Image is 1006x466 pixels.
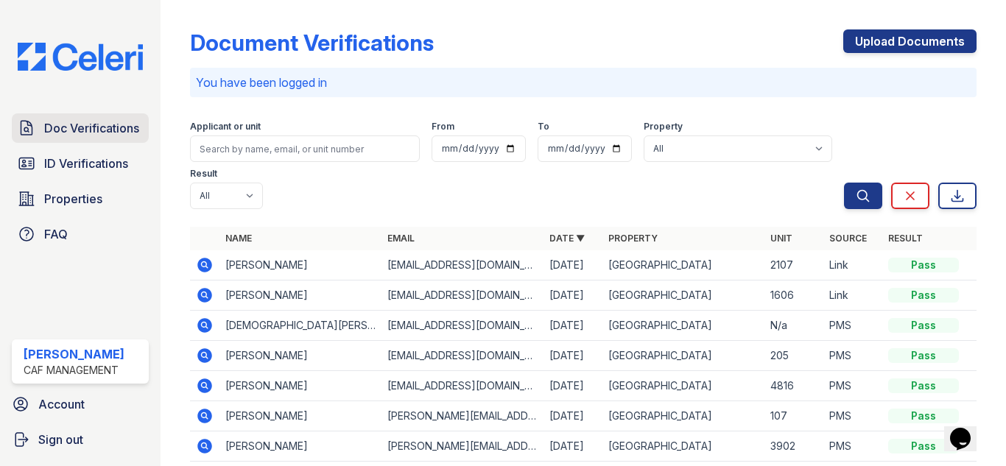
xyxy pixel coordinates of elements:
div: Pass [888,318,959,333]
td: [GEOGRAPHIC_DATA] [602,341,764,371]
td: [DATE] [544,311,602,341]
td: 205 [764,341,823,371]
td: 1606 [764,280,823,311]
a: Property [608,233,658,244]
td: 2107 [764,250,823,280]
a: Upload Documents [843,29,977,53]
td: [GEOGRAPHIC_DATA] [602,280,764,311]
td: PMS [823,311,882,341]
td: 4816 [764,371,823,401]
td: [PERSON_NAME] [219,371,381,401]
td: [GEOGRAPHIC_DATA] [602,250,764,280]
td: [PERSON_NAME] [219,280,381,311]
span: ID Verifications [44,155,128,172]
a: FAQ [12,219,149,249]
div: Pass [888,378,959,393]
div: [PERSON_NAME] [24,345,124,363]
td: [PERSON_NAME] [219,431,381,462]
td: [DATE] [544,341,602,371]
span: Properties [44,190,102,208]
td: Link [823,250,882,280]
p: You have been logged in [196,74,971,91]
div: Pass [888,348,959,363]
div: Document Verifications [190,29,434,56]
td: [PERSON_NAME] [219,401,381,431]
a: Date ▼ [549,233,585,244]
td: [PERSON_NAME] [219,341,381,371]
td: [EMAIL_ADDRESS][DOMAIN_NAME] [381,371,544,401]
a: Properties [12,184,149,213]
td: [GEOGRAPHIC_DATA] [602,311,764,341]
a: Source [829,233,867,244]
td: [DATE] [544,401,602,431]
td: [EMAIL_ADDRESS][DOMAIN_NAME] [381,280,544,311]
td: [EMAIL_ADDRESS][DOMAIN_NAME] [381,250,544,280]
td: 3902 [764,431,823,462]
td: PMS [823,431,882,462]
td: [DEMOGRAPHIC_DATA][PERSON_NAME] [219,311,381,341]
label: From [432,121,454,133]
a: Sign out [6,425,155,454]
td: 107 [764,401,823,431]
td: PMS [823,371,882,401]
td: Link [823,280,882,311]
td: [PERSON_NAME][EMAIL_ADDRESS][DOMAIN_NAME] [381,431,544,462]
td: [GEOGRAPHIC_DATA] [602,431,764,462]
a: Name [225,233,252,244]
td: N/a [764,311,823,341]
span: FAQ [44,225,68,243]
a: Account [6,389,155,419]
div: CAF Management [24,363,124,378]
span: Doc Verifications [44,119,139,137]
label: Property [644,121,683,133]
td: [EMAIL_ADDRESS][DOMAIN_NAME] [381,311,544,341]
span: Account [38,395,85,413]
a: Result [888,233,923,244]
a: Unit [770,233,792,244]
td: [DATE] [544,371,602,401]
label: Applicant or unit [190,121,261,133]
a: Doc Verifications [12,113,149,143]
td: [PERSON_NAME][EMAIL_ADDRESS][DOMAIN_NAME] [381,401,544,431]
td: [GEOGRAPHIC_DATA] [602,371,764,401]
td: [DATE] [544,431,602,462]
label: To [538,121,549,133]
td: [PERSON_NAME] [219,250,381,280]
span: Sign out [38,431,83,448]
td: PMS [823,401,882,431]
td: [GEOGRAPHIC_DATA] [602,401,764,431]
div: Pass [888,439,959,453]
td: [EMAIL_ADDRESS][DOMAIN_NAME] [381,341,544,371]
div: Pass [888,409,959,423]
td: [DATE] [544,250,602,280]
input: Search by name, email, or unit number [190,135,420,162]
td: [DATE] [544,280,602,311]
a: ID Verifications [12,149,149,178]
td: PMS [823,341,882,371]
img: CE_Logo_Blue-a8612792a0a2168367f1c8372b55b34899dd931a85d93a1a3d3e32e68fde9ad4.png [6,43,155,71]
div: Pass [888,258,959,272]
iframe: chat widget [944,407,991,451]
label: Result [190,168,217,180]
div: Pass [888,288,959,303]
a: Email [387,233,415,244]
